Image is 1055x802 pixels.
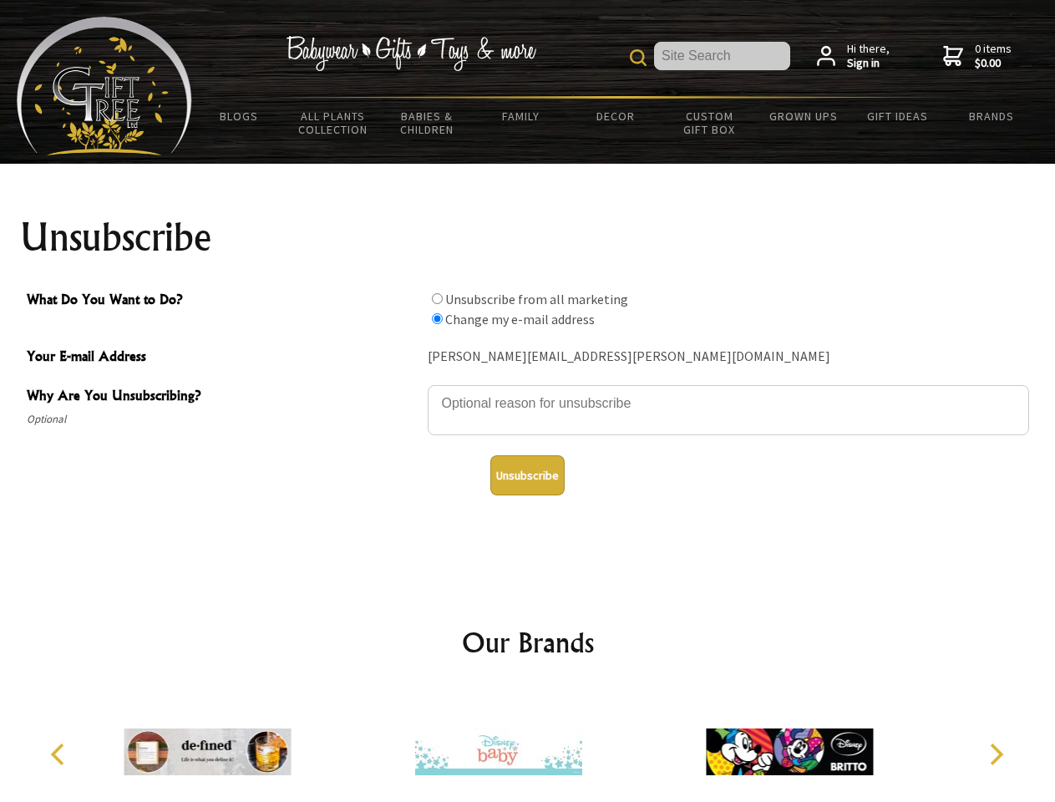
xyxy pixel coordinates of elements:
strong: $0.00 [975,56,1012,71]
a: Hi there,Sign in [817,42,890,71]
input: Site Search [654,42,790,70]
a: Decor [568,99,662,134]
strong: Sign in [847,56,890,71]
img: Babyware - Gifts - Toys and more... [17,17,192,155]
div: [PERSON_NAME][EMAIL_ADDRESS][PERSON_NAME][DOMAIN_NAME] [428,344,1029,370]
a: Babies & Children [380,99,474,147]
a: BLOGS [192,99,287,134]
span: Why Are You Unsubscribing? [27,385,419,409]
a: Family [474,99,569,134]
img: Babywear - Gifts - Toys & more [286,36,536,71]
img: product search [630,49,647,66]
h2: Our Brands [33,622,1022,662]
textarea: Why Are You Unsubscribing? [428,385,1029,435]
label: Unsubscribe from all marketing [445,291,628,307]
a: All Plants Collection [287,99,381,147]
button: Unsubscribe [490,455,565,495]
button: Next [977,736,1014,773]
span: Optional [27,409,419,429]
span: 0 items [975,41,1012,71]
a: Brands [945,99,1039,134]
a: 0 items$0.00 [943,42,1012,71]
button: Previous [42,736,79,773]
input: What Do You Want to Do? [432,293,443,304]
a: Custom Gift Box [662,99,757,147]
h1: Unsubscribe [20,217,1036,257]
span: Your E-mail Address [27,346,419,370]
a: Grown Ups [756,99,850,134]
span: What Do You Want to Do? [27,289,419,313]
span: Hi there, [847,42,890,71]
label: Change my e-mail address [445,311,595,327]
a: Gift Ideas [850,99,945,134]
input: What Do You Want to Do? [432,313,443,324]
